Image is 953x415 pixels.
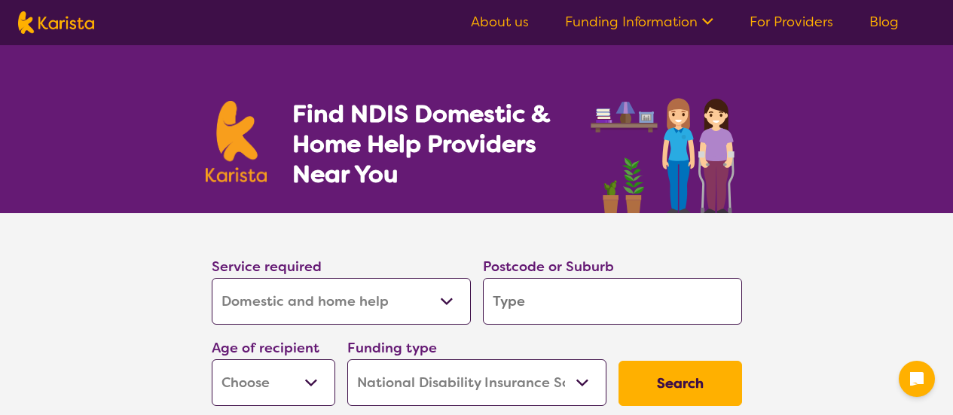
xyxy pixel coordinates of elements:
[18,11,94,34] img: Karista logo
[483,258,614,276] label: Postcode or Suburb
[750,13,833,31] a: For Providers
[483,278,742,325] input: Type
[619,361,742,406] button: Search
[212,258,322,276] label: Service required
[347,339,437,357] label: Funding type
[586,81,747,213] img: domestic-help
[292,99,571,189] h1: Find NDIS Domestic & Home Help Providers Near You
[565,13,713,31] a: Funding Information
[869,13,899,31] a: Blog
[471,13,529,31] a: About us
[206,101,267,182] img: Karista logo
[212,339,319,357] label: Age of recipient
